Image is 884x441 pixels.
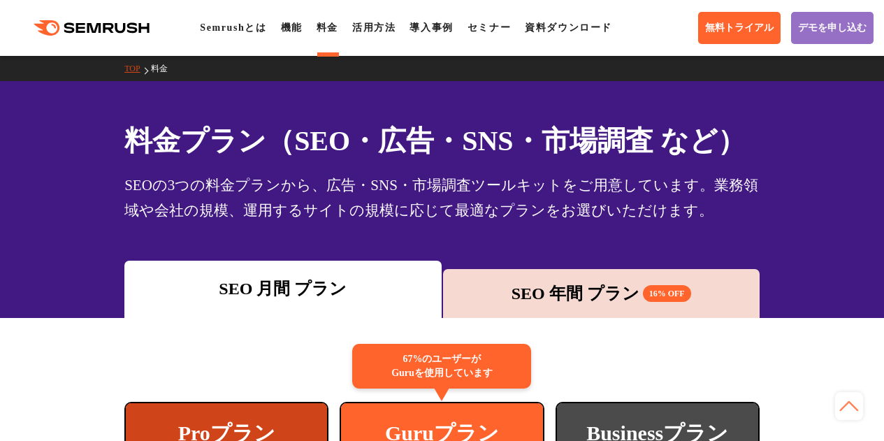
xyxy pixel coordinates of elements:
[643,285,691,302] span: 16% OFF
[450,281,753,306] div: SEO 年間 プラン
[200,22,266,33] a: Semrushとは
[131,276,434,301] div: SEO 月間 プラン
[151,64,178,73] a: 料金
[281,22,303,33] a: 機能
[317,22,338,33] a: 料金
[798,22,867,34] span: デモを申し込む
[352,344,531,389] div: 67%のユーザーが Guruを使用しています
[468,22,511,33] a: セミナー
[705,22,774,34] span: 無料トライアル
[124,173,760,223] div: SEOの3つの料金プランから、広告・SNS・市場調査ツールキットをご用意しています。業務領域や会社の規模、運用するサイトの規模に応じて最適なプランをお選びいただけます。
[124,64,150,73] a: TOP
[352,22,396,33] a: 活用方法
[791,12,874,44] a: デモを申し込む
[124,120,760,161] h1: 料金プラン（SEO・広告・SNS・市場調査 など）
[698,12,781,44] a: 無料トライアル
[525,22,612,33] a: 資料ダウンロード
[410,22,453,33] a: 導入事例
